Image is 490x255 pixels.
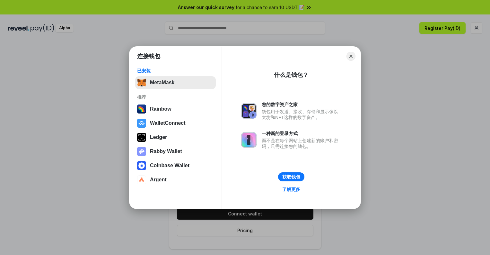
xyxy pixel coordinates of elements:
div: Argent [150,177,167,183]
img: svg+xml,%3Csvg%20width%3D%2228%22%20height%3D%2228%22%20viewBox%3D%220%200%2028%2028%22%20fill%3D... [137,161,146,170]
img: svg+xml,%3Csvg%20width%3D%2228%22%20height%3D%2228%22%20viewBox%3D%220%200%2028%2028%22%20fill%3D... [137,175,146,184]
button: Ledger [135,131,216,144]
img: svg+xml,%3Csvg%20width%3D%2228%22%20height%3D%2228%22%20viewBox%3D%220%200%2028%2028%22%20fill%3D... [137,119,146,128]
div: 您的数字资产之家 [262,102,341,107]
button: MetaMask [135,76,216,89]
div: 了解更多 [282,187,300,192]
div: Coinbase Wallet [150,163,189,168]
img: svg+xml,%3Csvg%20xmlns%3D%22http%3A%2F%2Fwww.w3.org%2F2000%2Fsvg%22%20width%3D%2228%22%20height%3... [137,133,146,142]
div: MetaMask [150,80,174,86]
img: svg+xml,%3Csvg%20xmlns%3D%22http%3A%2F%2Fwww.w3.org%2F2000%2Fsvg%22%20fill%3D%22none%22%20viewBox... [241,132,257,148]
div: Ledger [150,134,167,140]
div: 获取钱包 [282,174,300,180]
div: 什么是钱包？ [274,71,309,79]
img: svg+xml,%3Csvg%20fill%3D%22none%22%20height%3D%2233%22%20viewBox%3D%220%200%2035%2033%22%20width%... [137,78,146,87]
a: 了解更多 [278,185,304,194]
div: Rainbow [150,106,171,112]
div: 已安装 [137,68,214,74]
button: Rabby Wallet [135,145,216,158]
button: 获取钱包 [278,172,304,181]
button: Argent [135,173,216,186]
div: 推荐 [137,94,214,100]
h1: 连接钱包 [137,52,160,60]
img: svg+xml,%3Csvg%20width%3D%22120%22%20height%3D%22120%22%20viewBox%3D%220%200%20120%20120%22%20fil... [137,105,146,114]
button: Rainbow [135,103,216,115]
div: 一种新的登录方式 [262,131,341,136]
button: Coinbase Wallet [135,159,216,172]
img: svg+xml,%3Csvg%20xmlns%3D%22http%3A%2F%2Fwww.w3.org%2F2000%2Fsvg%22%20fill%3D%22none%22%20viewBox... [137,147,146,156]
div: Rabby Wallet [150,149,182,154]
img: svg+xml,%3Csvg%20xmlns%3D%22http%3A%2F%2Fwww.w3.org%2F2000%2Fsvg%22%20fill%3D%22none%22%20viewBox... [241,103,257,119]
button: Close [346,52,355,61]
button: WalletConnect [135,117,216,130]
div: WalletConnect [150,120,186,126]
div: 而不是在每个网站上创建新的账户和密码，只需连接您的钱包。 [262,138,341,149]
div: 钱包用于发送、接收、存储和显示像以太坊和NFT这样的数字资产。 [262,109,341,120]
